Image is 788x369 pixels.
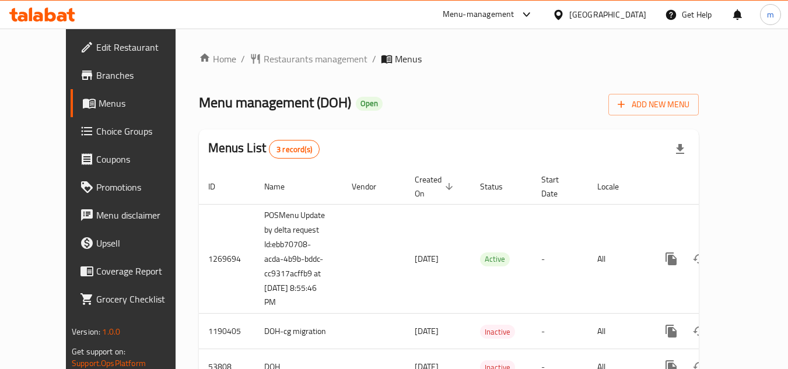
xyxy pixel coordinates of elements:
nav: breadcrumb [199,52,699,66]
span: Open [356,99,383,108]
td: All [588,314,648,349]
span: 3 record(s) [269,144,319,155]
button: Change Status [685,317,713,345]
span: Branches [96,68,188,82]
span: Active [480,252,510,266]
a: Upsell [71,229,198,257]
button: more [657,317,685,345]
a: Restaurants management [250,52,367,66]
a: Choice Groups [71,117,198,145]
span: m [767,8,774,21]
span: Status [480,180,518,194]
td: 1190405 [199,314,255,349]
span: Start Date [541,173,574,201]
span: Created On [415,173,457,201]
a: Promotions [71,173,198,201]
li: / [241,52,245,66]
span: Promotions [96,180,188,194]
span: Vendor [352,180,391,194]
td: - [532,314,588,349]
a: Home [199,52,236,66]
td: POSMenu Update by delta request Id:ebb70708-acda-4b9b-bddc-cc9317acffb9 at [DATE] 8:55:46 PM [255,204,342,314]
button: Add New Menu [608,94,699,115]
td: 1269694 [199,204,255,314]
span: Locale [597,180,634,194]
span: Edit Restaurant [96,40,188,54]
span: Restaurants management [264,52,367,66]
td: - [532,204,588,314]
button: Change Status [685,245,713,273]
a: Grocery Checklist [71,285,198,313]
button: more [657,245,685,273]
th: Actions [648,169,779,205]
a: Coverage Report [71,257,198,285]
a: Menus [71,89,198,117]
h2: Menus List [208,139,320,159]
span: Upsell [96,236,188,250]
div: Inactive [480,325,515,339]
li: / [372,52,376,66]
div: Menu-management [443,8,514,22]
a: Coupons [71,145,198,173]
span: ID [208,180,230,194]
span: Menus [99,96,188,110]
span: Get support on: [72,344,125,359]
span: [DATE] [415,251,439,266]
td: DOH-cg migration [255,314,342,349]
a: Edit Restaurant [71,33,198,61]
span: 1.0.0 [102,324,120,339]
span: Menu disclaimer [96,208,188,222]
a: Branches [71,61,198,89]
span: Add New Menu [618,97,689,112]
span: Version: [72,324,100,339]
div: Total records count [269,140,320,159]
span: Name [264,180,300,194]
span: [DATE] [415,324,439,339]
span: Inactive [480,325,515,339]
span: Coupons [96,152,188,166]
span: Grocery Checklist [96,292,188,306]
span: Choice Groups [96,124,188,138]
span: Menu management ( DOH ) [199,89,351,115]
div: Export file [666,135,694,163]
span: Coverage Report [96,264,188,278]
td: All [588,204,648,314]
span: Menus [395,52,422,66]
div: [GEOGRAPHIC_DATA] [569,8,646,21]
a: Menu disclaimer [71,201,198,229]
